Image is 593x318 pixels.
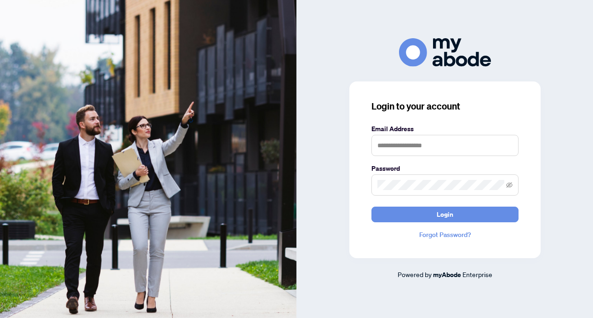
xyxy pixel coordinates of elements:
span: Login [437,207,453,222]
label: Password [371,163,519,173]
span: Enterprise [462,270,492,278]
a: Forgot Password? [371,230,519,240]
span: Powered by [398,270,432,278]
button: Login [371,207,519,222]
h3: Login to your account [371,100,519,113]
label: Email Address [371,124,519,134]
a: myAbode [433,270,461,280]
span: eye-invisible [506,182,513,188]
img: ma-logo [399,38,491,66]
